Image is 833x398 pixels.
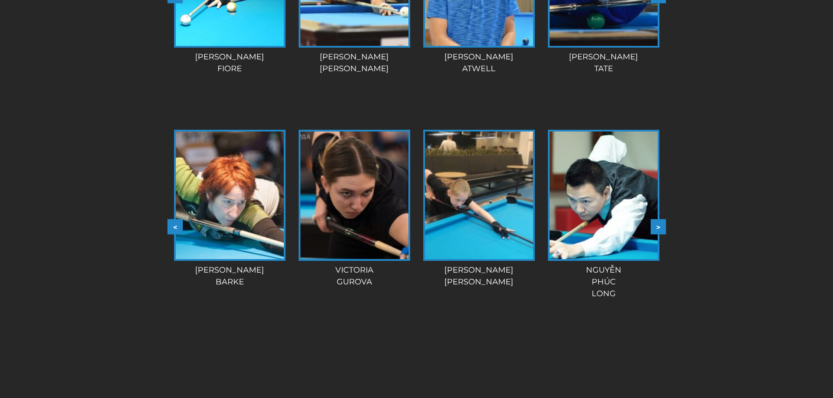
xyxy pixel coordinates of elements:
[651,219,666,234] button: >
[296,51,413,75] div: [PERSON_NAME] [PERSON_NAME]
[296,130,413,288] a: VictoriaGurova
[167,219,666,234] div: Carousel Navigation
[420,51,538,75] div: [PERSON_NAME] Atwell
[176,132,284,259] img: manou-5-225x320.jpg
[171,130,289,288] a: [PERSON_NAME]Barke
[420,130,538,288] a: [PERSON_NAME][PERSON_NAME]
[545,130,662,300] a: NguyễnPhúcLong
[171,51,289,75] div: [PERSON_NAME] Fiore
[300,132,408,259] img: victoria-gurova-225x320.jpg
[420,264,538,288] div: [PERSON_NAME] [PERSON_NAME]
[167,219,183,234] button: <
[296,264,413,288] div: Victoria Gurova
[425,132,533,259] img: Alexandra-Dzuskaeva4-e1601304593812-225x320.jpg
[550,132,658,259] img: phuc-long-1-225x320.jpg
[171,264,289,288] div: [PERSON_NAME] Barke
[545,51,662,75] div: [PERSON_NAME] Tate
[545,264,662,300] div: Nguyễn Phúc Long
